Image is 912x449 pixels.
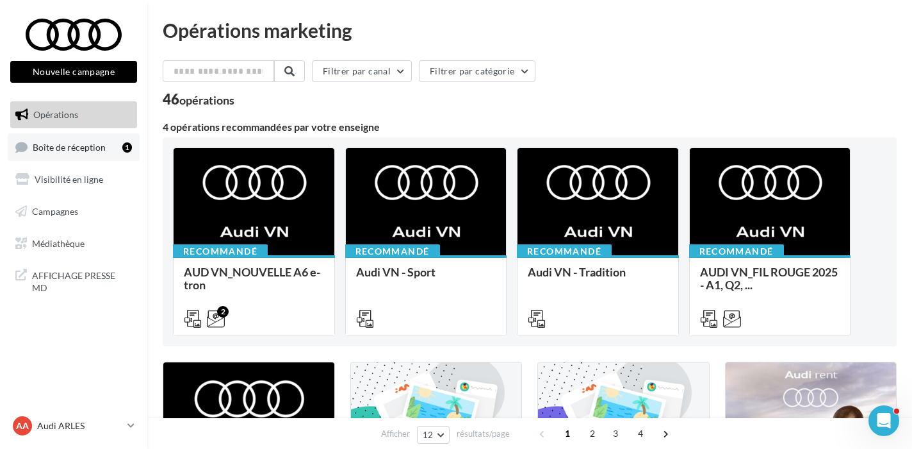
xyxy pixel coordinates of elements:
button: Filtrer par canal [312,60,412,82]
div: Recommandé [689,244,784,258]
p: Audi ARLES [37,419,122,432]
div: 4 opérations recommandées par votre enseigne [163,122,897,132]
a: Médiathèque [8,230,140,257]
div: 1 [122,142,132,153]
div: Recommandé [517,244,612,258]
div: Recommandé [345,244,440,258]
span: 1 [557,423,578,444]
a: AFFICHAGE PRESSE MD [8,262,140,300]
div: Recommandé [173,244,268,258]
span: Médiathèque [32,237,85,248]
span: Audi VN - Sport [356,265,436,279]
a: AA Audi ARLES [10,414,137,438]
button: Nouvelle campagne [10,61,137,83]
iframe: Intercom live chat [868,405,899,436]
span: AUD VN_NOUVELLE A6 e-tron [184,265,320,292]
span: 3 [605,423,626,444]
div: Opérations marketing [163,21,897,40]
span: AFFICHAGE PRESSE MD [32,267,132,294]
span: Campagnes [32,206,78,217]
span: résultats/page [457,428,510,440]
span: Afficher [381,428,410,440]
a: Campagnes [8,198,140,225]
span: 4 [630,423,651,444]
a: Boîte de réception1 [8,133,140,161]
span: 2 [582,423,603,444]
button: Filtrer par catégorie [419,60,535,82]
div: opérations [179,94,234,106]
span: 12 [423,430,434,440]
button: 12 [417,426,450,444]
div: 46 [163,92,234,106]
a: Visibilité en ligne [8,166,140,193]
div: 2 [217,306,229,318]
span: Boîte de réception [33,141,106,152]
span: Audi VN - Tradition [528,265,626,279]
span: AA [16,419,29,432]
span: Visibilité en ligne [35,174,103,185]
a: Opérations [8,101,140,128]
span: Opérations [33,109,78,120]
span: AUDI VN_FIL ROUGE 2025 - A1, Q2, ... [700,265,838,292]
